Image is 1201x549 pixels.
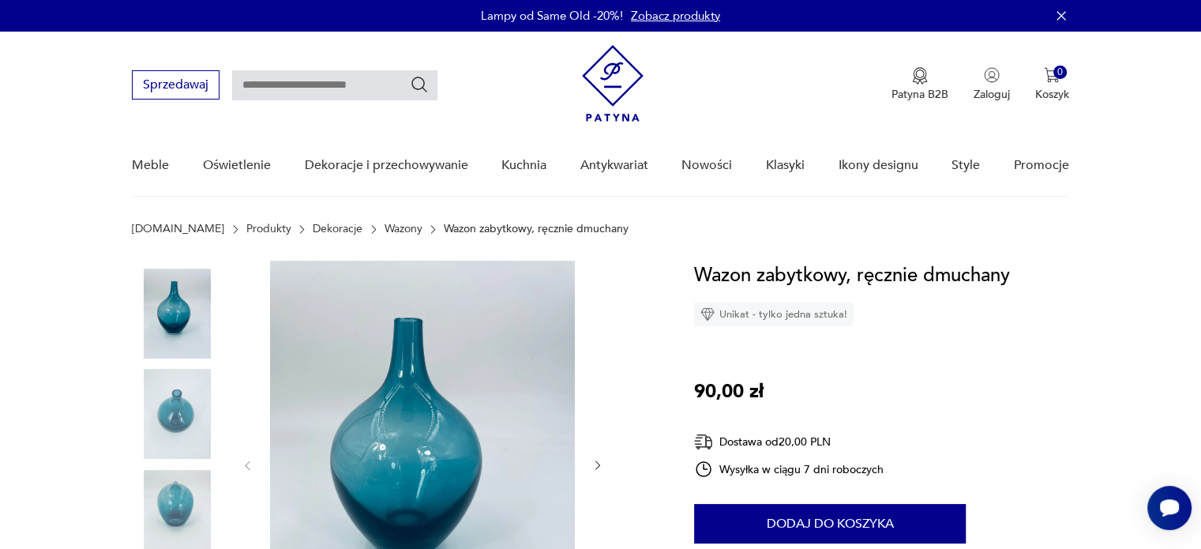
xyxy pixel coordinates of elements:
[481,8,623,24] p: Lampy od Same Old -20%!
[631,8,720,24] a: Zobacz produkty
[694,432,884,452] div: Dostawa od 20,00 PLN
[410,75,429,94] button: Szukaj
[304,135,467,196] a: Dekoracje i przechowywanie
[385,223,422,235] a: Wazony
[912,67,928,85] img: Ikona medalu
[984,67,1000,83] img: Ikonka użytkownika
[891,67,948,102] button: Patyna B2B
[203,135,271,196] a: Oświetlenie
[313,223,362,235] a: Dekoracje
[694,432,713,452] img: Ikona dostawy
[891,87,948,102] p: Patyna B2B
[132,70,220,100] button: Sprzedawaj
[951,135,980,196] a: Style
[580,135,648,196] a: Antykwariat
[501,135,546,196] a: Kuchnia
[694,460,884,479] div: Wysyłka w ciągu 7 dni roboczych
[1044,67,1060,83] img: Ikona koszyka
[1035,67,1069,102] button: 0Koszyk
[681,135,732,196] a: Nowości
[132,369,222,459] img: Zdjęcie produktu Wazon zabytkowy, ręcznie dmuchany
[694,303,854,326] div: Unikat - tylko jedna sztuka!
[974,87,1010,102] p: Zaloguj
[1147,486,1192,530] iframe: Smartsupp widget button
[694,377,764,407] p: 90,00 zł
[1035,87,1069,102] p: Koszyk
[974,67,1010,102] button: Zaloguj
[766,135,805,196] a: Klasyki
[700,307,715,322] img: Ikona diamentu
[582,45,644,122] img: Patyna - sklep z meblami i dekoracjami vintage
[694,504,966,543] button: Dodaj do koszyka
[891,67,948,102] a: Ikona medaluPatyna B2B
[1053,66,1067,79] div: 0
[1014,135,1069,196] a: Promocje
[694,261,1010,291] h1: Wazon zabytkowy, ręcznie dmuchany
[246,223,291,235] a: Produkty
[132,269,222,359] img: Zdjęcie produktu Wazon zabytkowy, ręcznie dmuchany
[132,223,224,235] a: [DOMAIN_NAME]
[838,135,918,196] a: Ikony designu
[132,135,169,196] a: Meble
[132,81,220,92] a: Sprzedawaj
[444,223,629,235] p: Wazon zabytkowy, ręcznie dmuchany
